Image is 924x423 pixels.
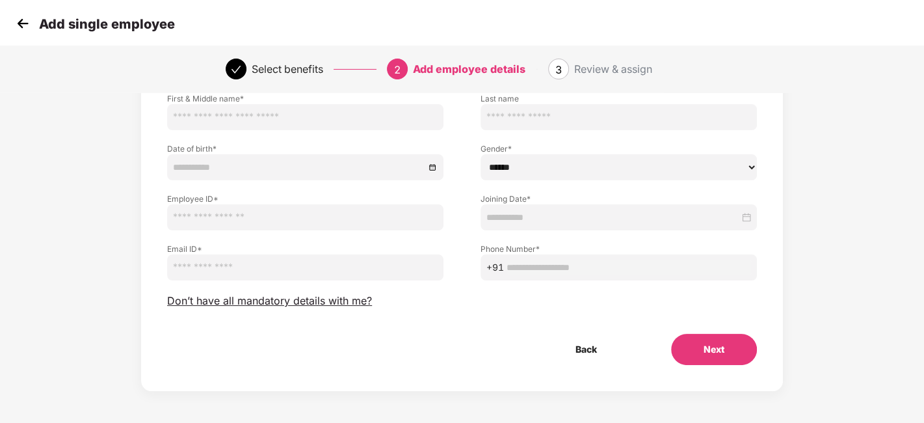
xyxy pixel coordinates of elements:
span: check [231,64,241,75]
label: Joining Date [481,193,757,204]
button: Back [543,334,629,365]
span: 3 [555,63,562,76]
span: Don’t have all mandatory details with me? [167,294,372,308]
label: Gender [481,143,757,154]
p: Add single employee [39,16,175,32]
label: Phone Number [481,243,757,254]
label: Last name [481,93,757,104]
span: 2 [394,63,401,76]
div: Add employee details [413,59,525,79]
label: Email ID [167,243,443,254]
div: Select benefits [252,59,323,79]
button: Next [671,334,757,365]
div: Review & assign [574,59,652,79]
label: Date of birth [167,143,443,154]
label: First & Middle name [167,93,443,104]
img: svg+xml;base64,PHN2ZyB4bWxucz0iaHR0cDovL3d3dy53My5vcmcvMjAwMC9zdmciIHdpZHRoPSIzMCIgaGVpZ2h0PSIzMC... [13,14,33,33]
span: +91 [486,260,504,275]
label: Employee ID [167,193,443,204]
